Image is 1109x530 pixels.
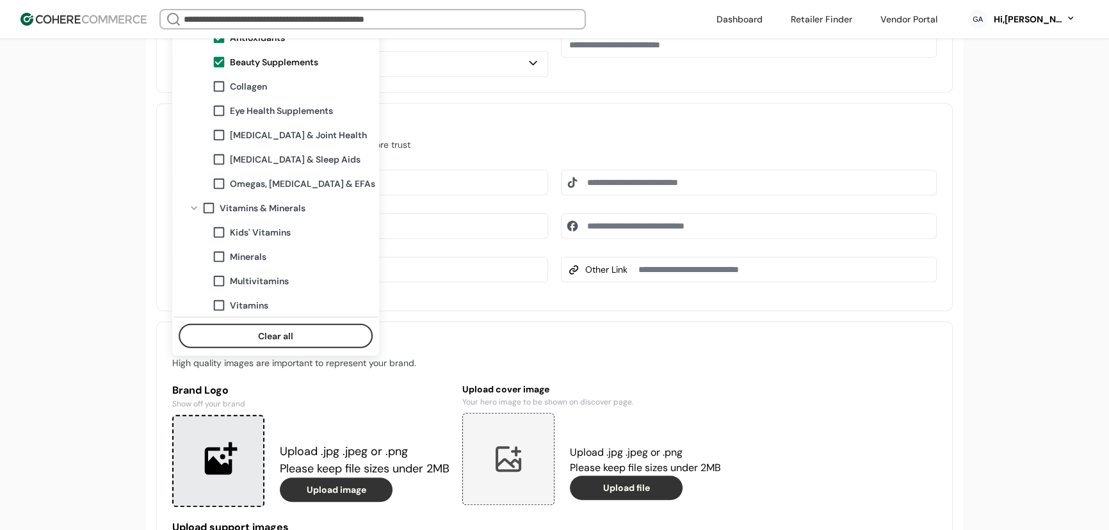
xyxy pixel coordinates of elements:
[172,337,937,357] h3: Images
[230,31,285,44] span: Antioxidants
[230,128,367,141] span: [MEDICAL_DATA] & Joint Health
[179,324,373,348] button: Clear all
[570,460,721,476] p: Please keep file sizes under 2MB
[230,225,291,239] span: Kids' Vitamins
[172,383,449,398] h6: Brand Logo
[280,478,393,502] button: Upload image
[230,104,333,117] span: Eye Health Supplements
[280,460,449,478] div: Please keep file sizes under 2MB
[174,317,378,351] div: Clear value
[280,443,449,460] div: Upload .jpg .jpeg or .png
[230,79,267,93] span: Collagen
[230,298,268,312] span: Vitamins
[172,138,937,152] p: Add links to your social media profile to create more trust
[570,445,721,460] p: Upload .jpg .jpeg or .png
[230,177,375,190] span: Omegas, [MEDICAL_DATA] & EFAs
[230,274,289,287] span: Multivitamins
[172,357,937,370] p: High quality images are important to represent your brand.
[230,250,266,263] span: Minerals
[230,55,318,68] span: Beauty Supplements
[462,396,740,408] p: Your hero image to be shown on discover page.
[20,13,147,26] img: Cohere Logo
[585,263,627,277] span: Other Link
[230,152,360,166] span: [MEDICAL_DATA] & Sleep Aids
[992,13,1076,26] button: Hi,[PERSON_NAME]
[172,398,449,410] p: Show off your brand
[220,201,305,214] span: Vitamins & Minerals
[992,13,1063,26] div: Hi, [PERSON_NAME]
[462,383,740,396] h6: Upload cover image
[570,476,683,500] button: Upload file
[172,119,937,138] h3: Social Media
